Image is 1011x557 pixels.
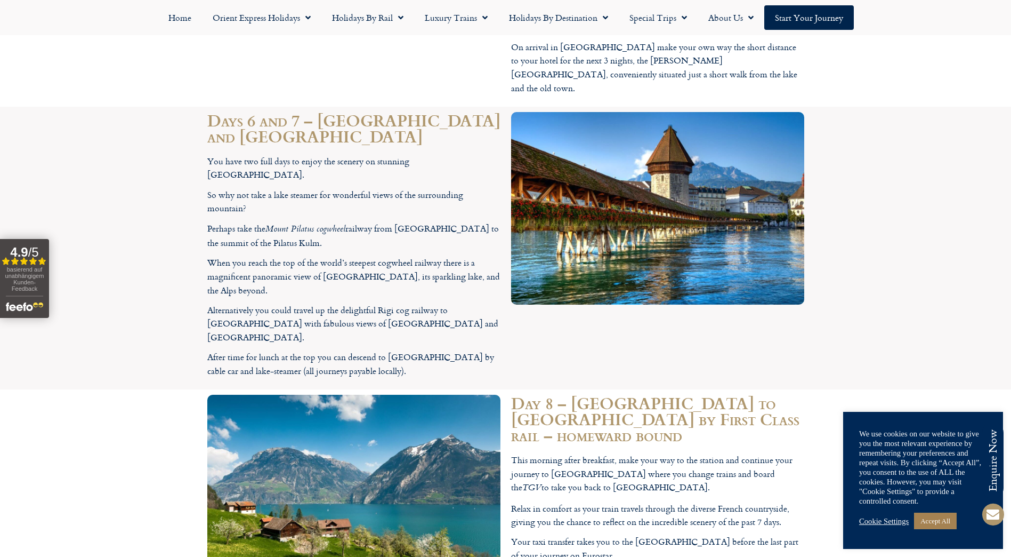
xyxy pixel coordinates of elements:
h2: Day 8 – [GEOGRAPHIC_DATA] to [GEOGRAPHIC_DATA] by First Class rail – homeward bound [511,395,804,443]
a: Cookie Settings [859,516,909,526]
i: Mount Pilatus cogwheel [265,222,345,237]
p: You have two full days to enjoy the scenery on stunning [GEOGRAPHIC_DATA]. [207,155,500,182]
p: Perhaps take the railway from [GEOGRAPHIC_DATA] to the summit of the Pilatus Kulm. [207,222,500,250]
a: Holidays by Destination [498,5,619,30]
p: So why not take a lake steamer for wonderful views of the surrounding mountain? [207,188,500,216]
a: Start your Journey [764,5,854,30]
a: Luxury Trains [414,5,498,30]
p: Relax in comfort as your train travels through the diverse French countryside, giving you the cha... [511,502,804,529]
h2: Days 6 and 7 – [GEOGRAPHIC_DATA] and [GEOGRAPHIC_DATA] [207,112,500,144]
a: Orient Express Holidays [202,5,321,30]
p: On arrival in [GEOGRAPHIC_DATA] make your own way the short distance to your hotel for the next 3... [511,41,804,95]
p: When you reach the top of the world’s steepest cogwheel railway there is a magnificent panoramic ... [207,256,500,297]
em: TGV [522,481,541,496]
a: About Us [698,5,764,30]
div: We use cookies on our website to give you the most relevant experience by remembering your prefer... [859,429,987,506]
p: After time for lunch at the top you can descend to [GEOGRAPHIC_DATA] by cable car and lake-steame... [207,351,500,378]
p: This morning after breakfast, make your way to the station and continue your journey to [GEOGRAPH... [511,453,804,496]
a: Accept All [914,513,957,529]
nav: Menu [5,5,1006,30]
a: Special Trips [619,5,698,30]
a: Holidays by Rail [321,5,414,30]
p: Alternatively you could travel up the delightful Rigi cog railway to [GEOGRAPHIC_DATA] with fabul... [207,304,500,345]
a: Home [158,5,202,30]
